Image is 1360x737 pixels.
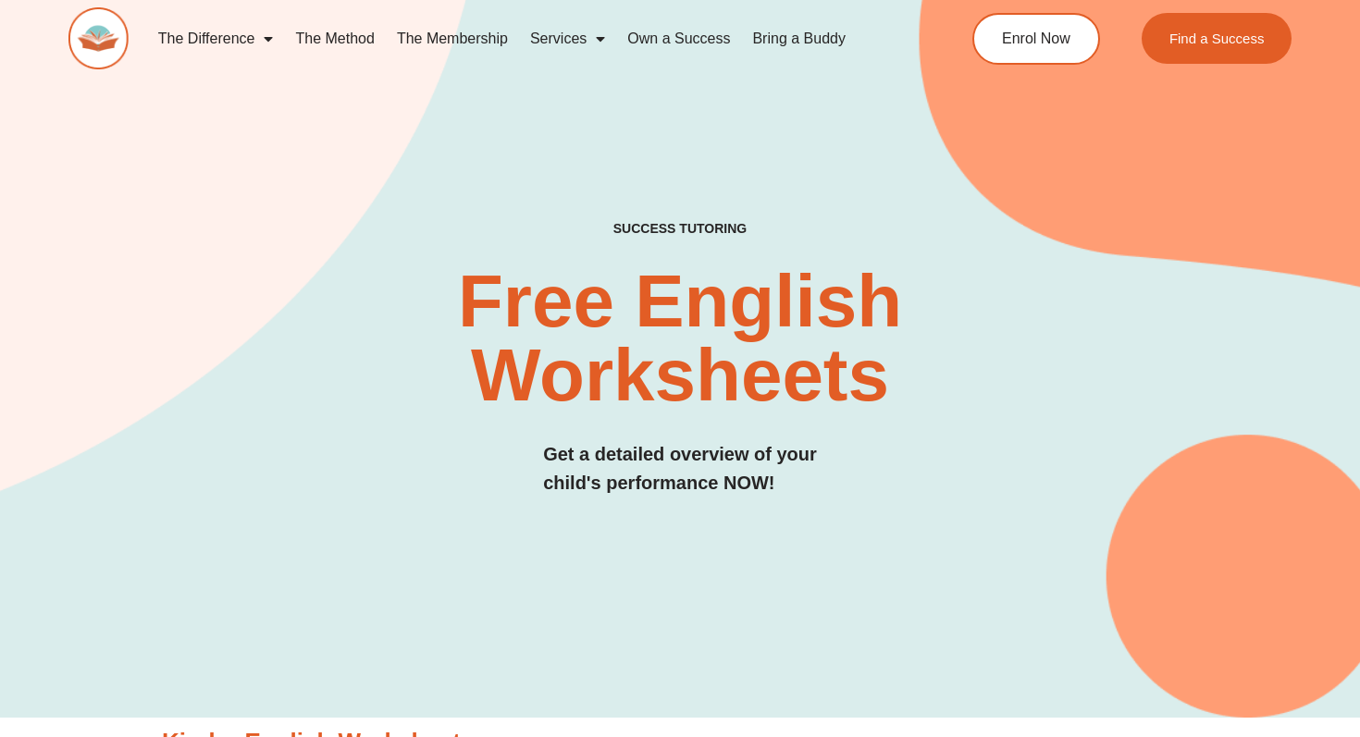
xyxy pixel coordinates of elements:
a: The Membership [386,18,519,60]
a: The Difference [147,18,285,60]
a: Bring a Buddy [741,18,857,60]
a: The Method [284,18,385,60]
a: Find a Success [1142,13,1292,64]
h4: SUCCESS TUTORING​ [499,221,861,237]
a: Own a Success [616,18,741,60]
span: Enrol Now [1002,31,1070,46]
h2: Free English Worksheets​ [276,264,1083,412]
span: Find a Success [1169,31,1265,45]
h3: Get a detailed overview of your child's performance NOW! [543,440,817,497]
nav: Menu [147,18,903,60]
a: Enrol Now [972,13,1100,65]
a: Services [519,18,616,60]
